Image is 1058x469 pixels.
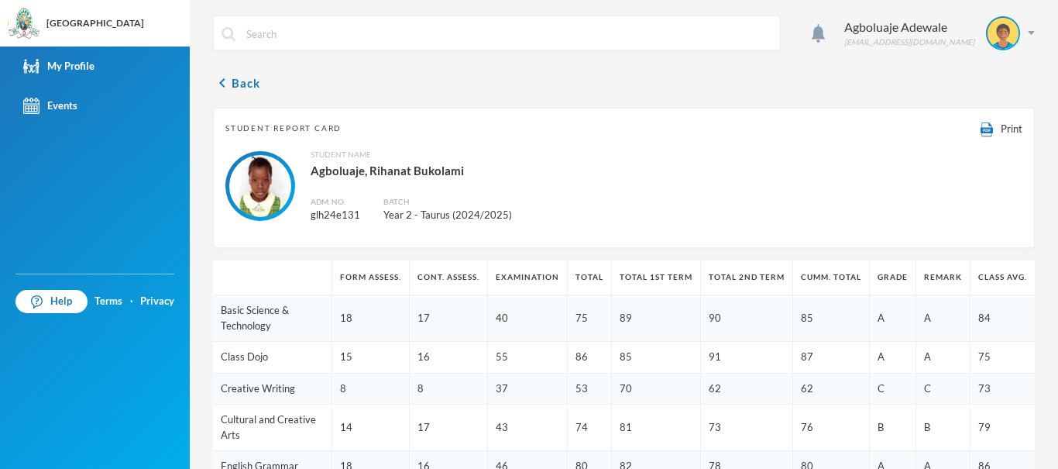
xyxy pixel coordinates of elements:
[213,342,332,374] td: Class Dojo
[612,405,701,451] td: 81
[870,295,916,342] td: A
[410,373,488,405] td: 8
[568,295,612,342] td: 75
[140,294,174,309] a: Privacy
[701,260,793,295] th: Total 2nd Term
[332,260,410,295] th: Form Assess.
[844,18,974,36] div: Agboluaje Adewale
[568,405,612,451] td: 74
[612,260,701,295] th: Total 1st Term
[410,295,488,342] td: 17
[568,373,612,405] td: 53
[916,342,970,374] td: A
[793,295,870,342] td: 85
[488,260,568,295] th: Examination
[213,74,232,92] i: chevron_left
[612,373,701,405] td: 70
[793,342,870,374] td: 87
[568,260,612,295] th: Total
[488,295,568,342] td: 40
[870,405,916,451] td: B
[988,18,1018,49] img: STUDENT
[793,260,870,295] th: Cumm. Total
[15,290,88,313] a: Help
[229,155,291,217] img: STUDENT
[410,342,488,374] td: 16
[225,122,342,134] span: Student Report Card
[916,373,970,405] td: C
[970,405,1036,451] td: 79
[410,405,488,451] td: 17
[311,149,558,160] div: Student Name
[970,295,1036,342] td: 84
[46,16,144,30] div: [GEOGRAPHIC_DATA]
[213,295,332,342] td: Basic Science & Technology
[701,342,793,374] td: 91
[332,342,410,374] td: 15
[23,98,77,114] div: Events
[701,405,793,451] td: 73
[222,27,235,41] img: search
[870,260,916,295] th: Grade
[916,295,970,342] td: A
[23,58,94,74] div: My Profile
[568,342,612,374] td: 86
[612,342,701,374] td: 85
[9,9,40,40] img: logo
[793,373,870,405] td: 62
[410,260,488,295] th: Cont. Assess.
[130,294,133,309] div: ·
[94,294,122,309] a: Terms
[488,373,568,405] td: 37
[213,74,260,92] button: chevron_leftBack
[332,295,410,342] td: 18
[488,342,568,374] td: 55
[612,295,701,342] td: 89
[311,196,360,208] div: Adm. No.
[332,405,410,451] td: 14
[916,405,970,451] td: B
[213,405,332,451] td: Cultural and Creative Arts
[383,196,512,208] div: Batch
[870,373,916,405] td: C
[311,208,360,223] div: glh24e131
[701,295,793,342] td: 90
[311,160,558,181] div: Agboluaje, Rihanat Bukolami
[970,373,1036,405] td: 73
[970,342,1036,374] td: 75
[793,405,870,451] td: 76
[245,16,772,51] input: Search
[213,373,332,405] td: Creative Writing
[383,208,512,223] div: Year 2 - Taurus (2024/2025)
[488,405,568,451] td: 43
[701,373,793,405] td: 62
[970,260,1036,295] th: Class Avg.
[844,36,974,48] div: [EMAIL_ADDRESS][DOMAIN_NAME]
[916,260,970,295] th: Remark
[870,342,916,374] td: A
[332,373,410,405] td: 8
[1001,122,1022,135] span: Print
